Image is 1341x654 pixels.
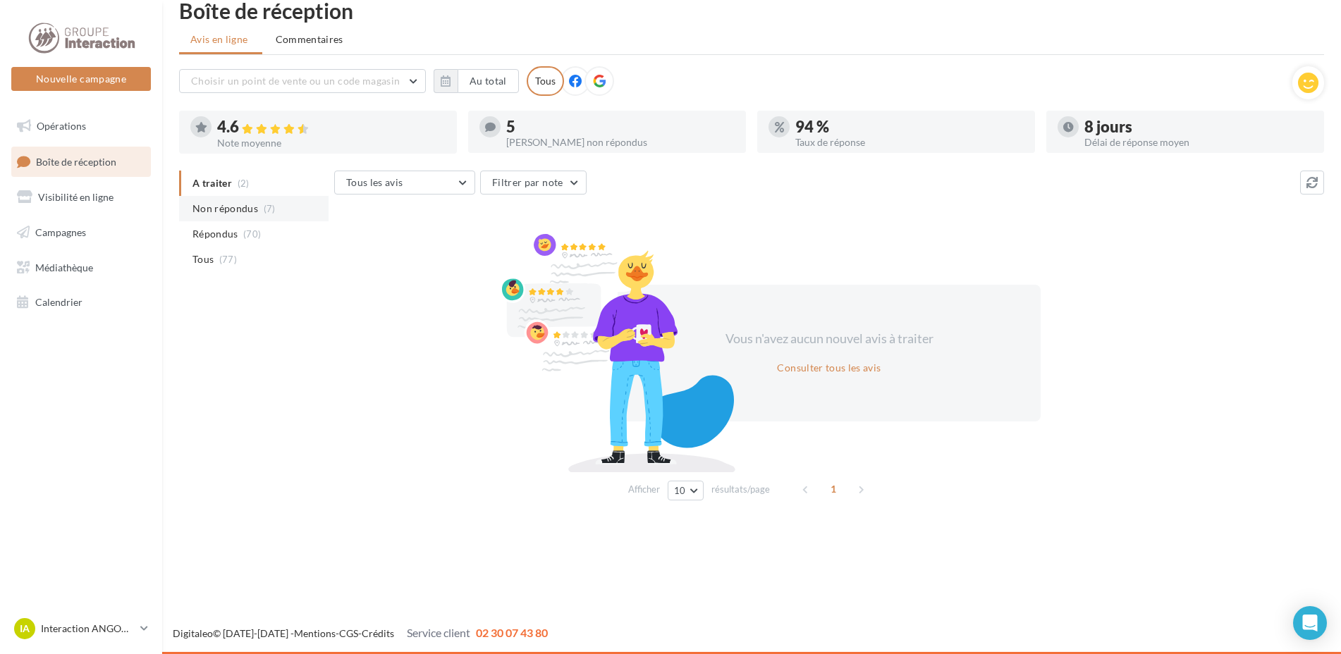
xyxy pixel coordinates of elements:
a: IA Interaction ANGOULÈME [11,615,151,642]
div: 5 [506,119,735,135]
div: Open Intercom Messenger [1293,606,1327,640]
span: IA [20,622,30,636]
button: Au total [434,69,519,93]
div: Note moyenne [217,138,446,148]
span: Tous [192,252,214,266]
button: Consulter tous les avis [771,359,886,376]
a: Mentions [294,627,336,639]
a: Visibilité en ligne [8,183,154,212]
span: Répondus [192,227,238,241]
div: Délai de réponse moyen [1084,137,1313,147]
button: Nouvelle campagne [11,67,151,91]
a: CGS [339,627,358,639]
span: 1 [822,478,845,500]
div: Vous n'avez aucun nouvel avis à traiter [708,330,950,348]
span: © [DATE]-[DATE] - - - [173,627,548,639]
p: Interaction ANGOULÈME [41,622,135,636]
span: (77) [219,254,237,265]
button: Au total [458,69,519,93]
div: [PERSON_NAME] non répondus [506,137,735,147]
span: Boîte de réception [36,155,116,167]
a: Boîte de réception [8,147,154,177]
span: Médiathèque [35,261,93,273]
span: Campagnes [35,226,86,238]
span: Commentaires [276,32,343,47]
button: Filtrer par note [480,171,587,195]
div: 94 % [795,119,1024,135]
span: Opérations [37,120,86,132]
a: Calendrier [8,288,154,317]
div: Tous [527,66,564,96]
span: Visibilité en ligne [38,191,114,203]
div: Taux de réponse [795,137,1024,147]
span: Calendrier [35,296,82,308]
span: 02 30 07 43 80 [476,626,548,639]
span: Afficher [628,483,660,496]
div: 8 jours [1084,119,1313,135]
a: Médiathèque [8,253,154,283]
span: (70) [243,228,261,240]
span: 10 [674,485,686,496]
span: Choisir un point de vente ou un code magasin [191,75,400,87]
a: Digitaleo [173,627,213,639]
button: Tous les avis [334,171,475,195]
span: Tous les avis [346,176,403,188]
span: Service client [407,626,470,639]
div: 4.6 [217,119,446,135]
span: (7) [264,203,276,214]
button: 10 [668,481,704,500]
a: Opérations [8,111,154,141]
span: Non répondus [192,202,258,216]
span: résultats/page [711,483,770,496]
a: Crédits [362,627,394,639]
a: Campagnes [8,218,154,247]
button: Choisir un point de vente ou un code magasin [179,69,426,93]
